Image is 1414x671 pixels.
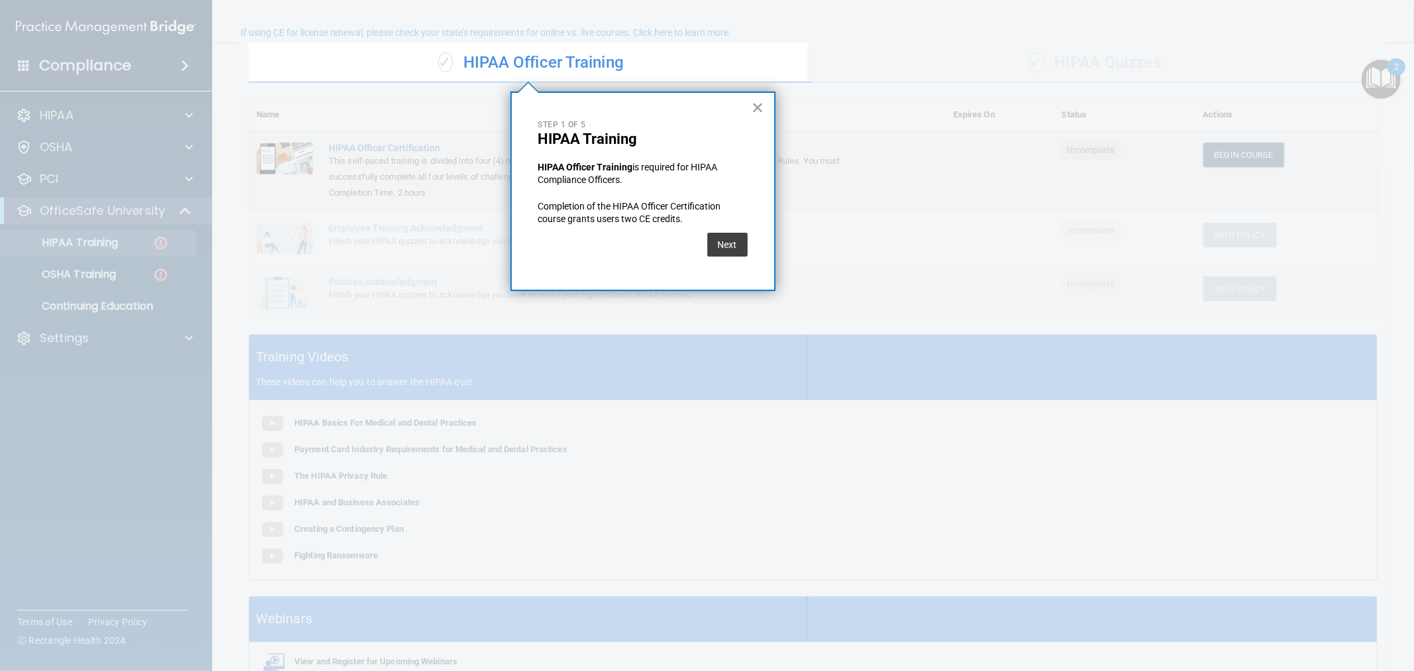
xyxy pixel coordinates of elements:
p: Completion of the HIPAA Officer Certification course grants users two CE credits. [538,200,748,226]
button: Next [707,233,748,257]
strong: HIPAA Officer Training [538,162,633,172]
button: Close [752,97,764,118]
div: HIPAA Officer Training [249,43,813,83]
span: ✓ [438,52,453,72]
p: Step 1 of 5 [538,119,748,131]
p: HIPAA Training [538,131,748,148]
iframe: Drift Widget Chat Controller [1186,578,1398,630]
